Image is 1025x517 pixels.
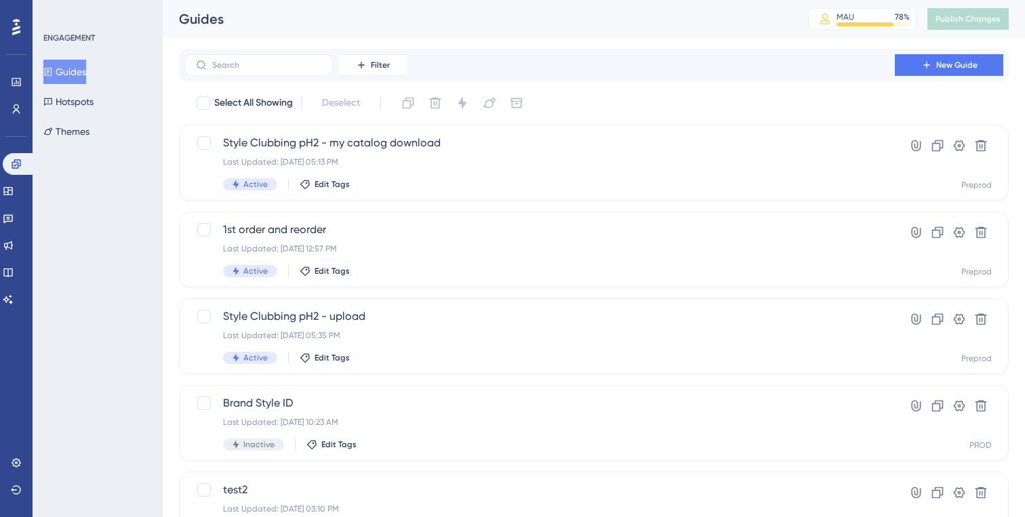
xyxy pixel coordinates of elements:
[223,482,856,498] span: test2
[179,9,774,28] div: Guides
[927,8,1009,30] button: Publish Changes
[223,135,856,151] span: Style Clubbing pH2 - my catalog download
[322,95,360,111] span: Deselect
[43,89,94,114] button: Hotspots
[315,352,350,363] span: Edit Tags
[243,352,268,363] span: Active
[300,266,350,276] button: Edit Tags
[315,266,350,276] span: Edit Tags
[310,91,372,115] button: Deselect
[243,439,275,450] span: Inactive
[223,503,856,514] div: Last Updated: [DATE] 03:10 PM
[936,14,1001,24] span: Publish Changes
[306,439,357,450] button: Edit Tags
[223,308,856,325] span: Style Clubbing pH2 - upload
[300,352,350,363] button: Edit Tags
[223,222,856,238] span: 1st order and reorder
[371,60,390,70] span: Filter
[961,266,992,277] div: Preprod
[961,180,992,190] div: Preprod
[243,266,268,276] span: Active
[223,157,856,167] div: Last Updated: [DATE] 05:13 PM
[223,330,856,341] div: Last Updated: [DATE] 05:35 PM
[321,439,357,450] span: Edit Tags
[43,33,95,43] div: ENGAGEMENT
[315,179,350,190] span: Edit Tags
[214,95,293,111] span: Select All Showing
[969,440,992,451] div: PROD
[961,353,992,364] div: Preprod
[223,243,856,254] div: Last Updated: [DATE] 12:57 PM
[300,179,350,190] button: Edit Tags
[339,54,407,76] button: Filter
[895,54,1003,76] button: New Guide
[43,60,86,84] button: Guides
[43,119,89,144] button: Themes
[936,60,978,70] span: New Guide
[895,12,910,22] div: 78 %
[223,395,856,411] span: Brand Style ID
[243,179,268,190] span: Active
[223,417,856,428] div: Last Updated: [DATE] 10:23 AM
[837,12,854,22] div: MAU
[212,60,322,70] input: Search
